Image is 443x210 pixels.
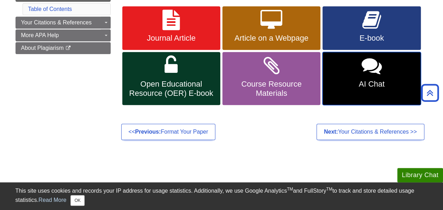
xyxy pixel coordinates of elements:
[16,17,111,29] a: Your Citations & References
[287,187,293,192] sup: TM
[38,197,66,203] a: Read More
[128,80,215,98] span: Open Educational Resource (OER) E-book
[21,32,59,38] span: More APA Help
[65,46,71,51] i: This link opens in a new window
[228,34,315,43] span: Article on a Webpage
[316,124,424,140] a: Next:Your Citations & References >>
[122,52,220,105] a: Open Educational Resource (OER) E-book
[70,195,84,206] button: Close
[322,52,420,105] a: AI Chat
[128,34,215,43] span: Journal Article
[324,129,338,135] strong: Next:
[16,29,111,41] a: More APA Help
[135,129,161,135] strong: Previous:
[21,19,92,25] span: Your Citations & References
[28,6,72,12] a: Table of Contents
[322,6,420,50] a: E-book
[328,34,415,43] span: E-book
[228,80,315,98] span: Course Resource Materials
[222,52,320,105] a: Course Resource Materials
[16,187,428,206] div: This site uses cookies and records your IP address for usage statistics. Additionally, we use Goo...
[328,80,415,89] span: AI Chat
[121,124,216,140] a: <<Previous:Format Your Paper
[122,6,220,50] a: Journal Article
[397,168,443,182] button: Library Chat
[222,6,320,50] a: Article on a Webpage
[16,42,111,54] a: About Plagiarism
[326,187,332,192] sup: TM
[419,88,441,98] a: Back to Top
[21,45,64,51] span: About Plagiarism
